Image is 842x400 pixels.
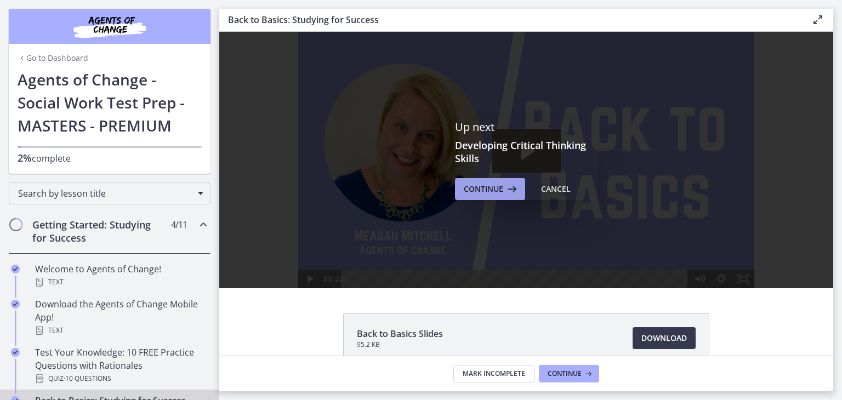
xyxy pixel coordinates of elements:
[18,151,32,164] span: 2%
[541,182,571,196] div: Cancel
[18,151,202,165] p: complete
[273,97,342,141] button: Play Video: ctfdf6eqvn4c72r5t4t0.mp4
[9,182,210,204] div: Search by lesson title
[18,53,88,64] a: Go to Dashboard
[491,238,513,256] button: Show settings menu
[35,276,206,289] div: Text
[532,178,579,200] button: Cancel
[548,369,582,378] span: Continue
[539,365,599,382] button: Continue
[455,139,598,165] h3: Developing Critical Thinking Skills
[513,238,535,256] button: Fullscreen
[11,348,20,357] i: Completed
[35,324,206,337] div: Text
[357,340,443,349] span: 95.2 KB
[35,298,206,337] div: Download the Agents of Change Mobile App!
[455,178,525,200] button: Continue
[463,369,525,378] span: Mark Incomplete
[32,218,166,244] h2: Getting Started: Studying for Success
[641,332,687,345] span: Download
[35,372,206,385] div: Quiz
[228,13,794,26] h3: Back to Basics: Studying for Success
[11,300,20,308] i: Completed
[35,346,206,385] div: Test Your Knowledge: 10 FREE Practice Questions with Rationales
[35,262,206,289] div: Welcome to Agents of Change!
[130,238,464,256] div: Playbar
[171,218,187,231] span: 4 / 11
[79,238,101,256] button: Play Video
[455,120,598,134] p: Up next
[11,265,20,273] i: Completed
[464,182,503,196] span: Continue
[18,68,202,137] h1: Agents of Change - Social Work Test Prep - MASTERS - PREMIUM
[633,327,696,349] a: Download
[44,13,175,39] img: Agents of Change Social Work Test Prep
[18,187,192,199] span: Search by lesson title
[64,372,111,385] span: · 10 Questions
[469,238,491,256] button: Mute
[453,365,534,382] button: Mark Incomplete
[357,327,443,340] span: Back to Basics Slides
